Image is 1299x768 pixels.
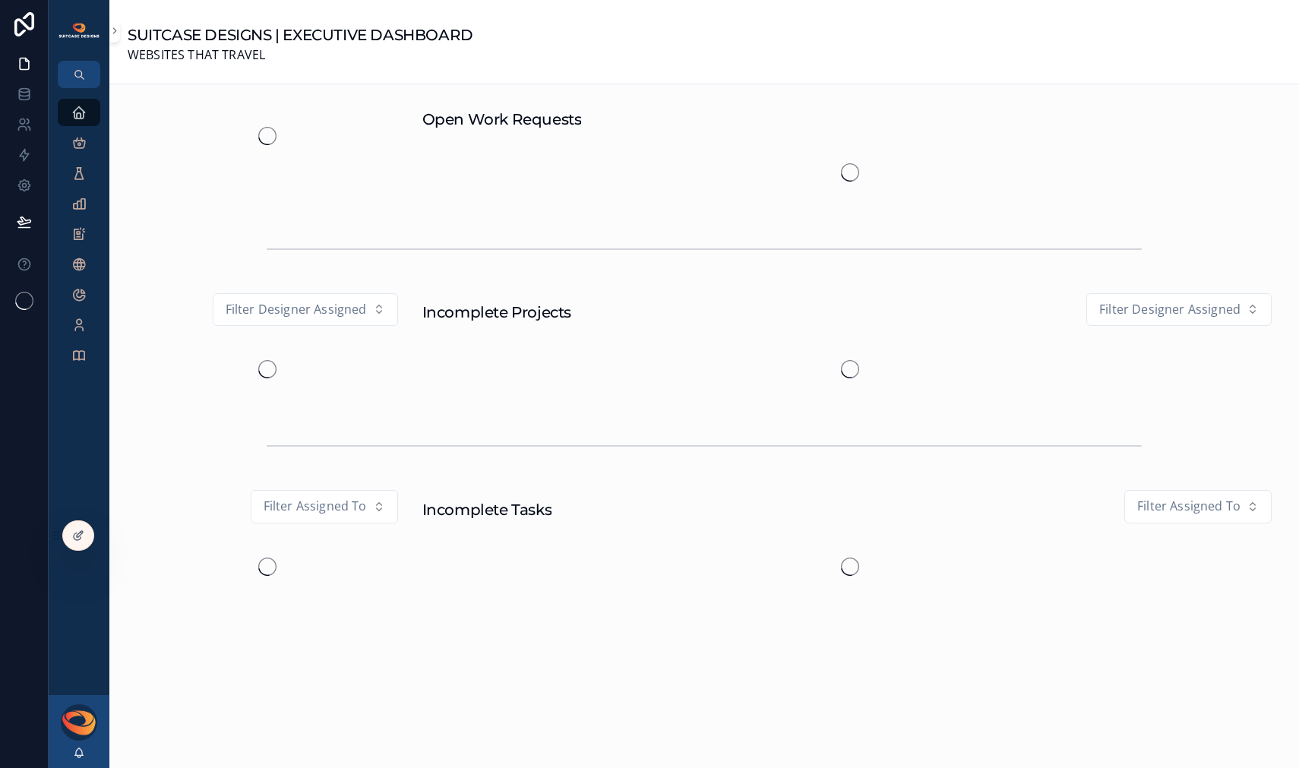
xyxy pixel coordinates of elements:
[226,300,367,320] span: Filter Designer Assigned
[1086,293,1272,327] button: Select Button
[213,293,398,327] button: Select Button
[1099,300,1241,320] span: Filter Designer Assigned
[251,490,398,523] button: Select Button
[1137,497,1241,517] span: Filter Assigned To
[49,88,109,389] div: scrollable content
[264,497,367,517] span: Filter Assigned To
[1124,490,1272,523] button: Select Button
[128,46,473,65] span: WEBSITES THAT TRAVEL
[128,24,473,46] h1: SUITCASE DESIGNS | EXECUTIVE DASHBOARD
[422,302,571,323] h1: Incomplete Projects
[422,109,582,130] h1: Open Work Requests
[422,499,552,520] h1: Incomplete Tasks
[58,22,100,39] img: App logo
